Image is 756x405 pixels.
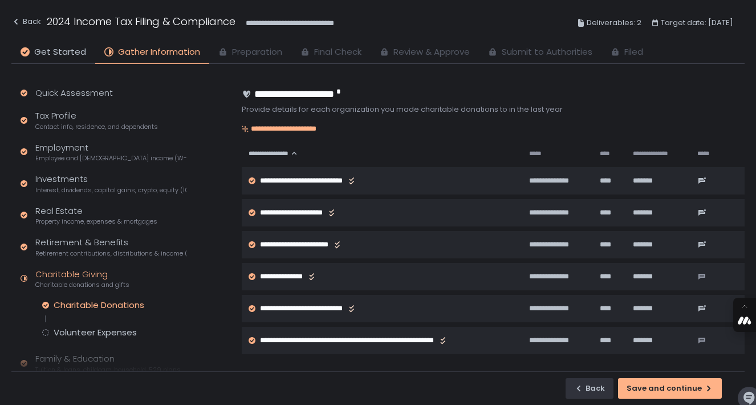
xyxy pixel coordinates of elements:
[314,46,361,59] span: Final Check
[35,217,157,226] span: Property income, expenses & mortgages
[35,366,181,374] span: Tuition & loans, childcare, household, 529 plans
[35,205,157,226] div: Real Estate
[661,16,733,30] span: Target date: [DATE]
[35,186,186,195] span: Interest, dividends, capital gains, crypto, equity (1099s, K-1s)
[35,123,158,131] span: Contact info, residence, and dependents
[47,14,235,29] h1: 2024 Income Tax Filing & Compliance
[35,281,129,289] span: Charitable donations and gifts
[35,141,186,163] div: Employment
[34,46,86,59] span: Get Started
[242,104,745,115] div: Provide details for each organization you made charitable donations to in the last year
[35,110,158,131] div: Tax Profile
[35,353,181,374] div: Family & Education
[35,87,113,100] div: Quick Assessment
[627,383,713,394] div: Save and continue
[35,173,186,195] div: Investments
[11,14,41,33] button: Back
[11,15,41,29] div: Back
[35,236,186,258] div: Retirement & Benefits
[566,378,613,399] button: Back
[35,249,186,258] span: Retirement contributions, distributions & income (1099-R, 5498)
[393,46,470,59] span: Review & Approve
[232,46,282,59] span: Preparation
[624,46,643,59] span: Filed
[54,327,137,338] div: Volunteer Expenses
[502,46,592,59] span: Submit to Authorities
[618,378,722,399] button: Save and continue
[587,16,641,30] span: Deliverables: 2
[574,383,605,394] div: Back
[54,299,144,311] div: Charitable Donations
[118,46,200,59] span: Gather Information
[35,268,129,290] div: Charitable Giving
[35,154,186,163] span: Employee and [DEMOGRAPHIC_DATA] income (W-2s)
